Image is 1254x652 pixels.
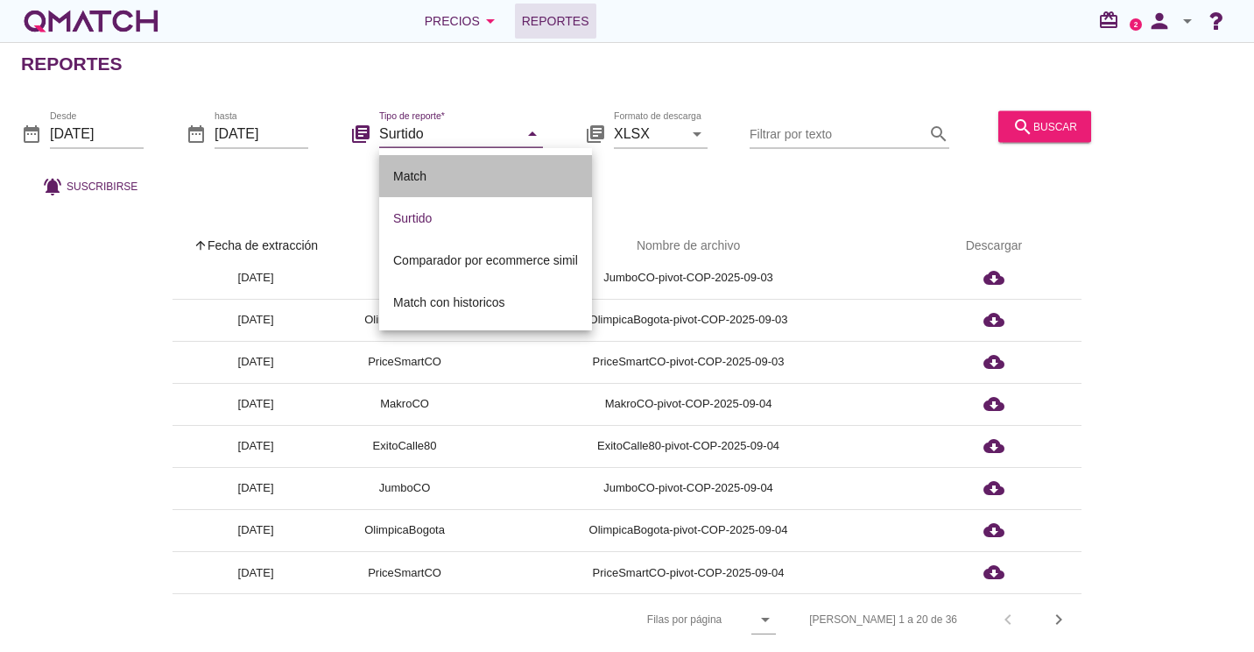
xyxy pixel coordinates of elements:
a: Reportes [515,4,596,39]
button: Next page [1043,604,1074,635]
th: Fecha de extracción: Sorted ascending. Activate to sort descending. [173,222,339,271]
td: OlimpicaBogota-pivot-COP-2025-09-03 [470,299,906,341]
div: Match [393,166,578,187]
th: Nombre de archivo: Not sorted. [470,222,906,271]
i: cloud_download [983,478,1004,499]
td: [DATE] [173,551,339,593]
td: [DATE] [173,383,339,425]
div: Filas por página [472,594,776,645]
span: Suscribirse [67,178,137,194]
td: OlimpicaBogota [339,299,470,341]
i: cloud_download [983,393,1004,415]
i: chevron_right [1048,609,1069,630]
i: search [928,123,949,144]
a: 2 [1130,18,1142,31]
td: PriceSmartCO [339,551,470,593]
span: Reportes [522,11,589,32]
i: arrow_upward [194,238,208,252]
i: arrow_drop_down [687,123,708,144]
i: redeem [1098,10,1126,31]
div: Comparador por ecommerce simil [393,250,578,271]
td: PriceSmartCO-pivot-COP-2025-09-04 [470,551,906,593]
td: JumboCO-pivot-COP-2025-09-03 [470,257,906,299]
i: arrow_drop_down [522,123,543,144]
i: arrow_drop_down [1177,11,1198,32]
i: arrow_drop_down [755,609,776,630]
div: [PERSON_NAME] 1 a 20 de 36 [809,612,957,627]
th: Descargar: Not sorted. [906,222,1081,271]
i: person [1142,9,1177,33]
td: [DATE] [173,341,339,383]
td: PriceSmartCO-pivot-COP-2025-09-03 [470,341,906,383]
div: Match con historicos [393,292,578,313]
div: Precios [425,11,501,32]
i: cloud_download [983,436,1004,457]
i: library_books [350,123,371,144]
i: cloud_download [983,520,1004,541]
button: buscar [998,110,1091,142]
button: Suscribirse [28,170,151,202]
div: Surtido [393,208,578,229]
td: OlimpicaBogota [339,509,470,551]
i: cloud_download [983,267,1004,288]
i: library_books [585,123,606,144]
input: hasta [215,119,308,147]
td: PriceSmartCO [339,341,470,383]
td: JumboCO [339,257,470,299]
i: date_range [186,123,207,144]
td: [DATE] [173,509,339,551]
i: notifications_active [42,175,67,196]
th: Pivote: Not sorted. Activate to sort ascending. [339,222,470,271]
div: buscar [1012,116,1077,137]
td: ExitoCalle80-pivot-COP-2025-09-04 [470,425,906,467]
td: MakroCO-pivot-COP-2025-09-04 [470,383,906,425]
td: [DATE] [173,257,339,299]
input: Desde [50,119,144,147]
td: [DATE] [173,425,339,467]
text: 2 [1134,20,1138,28]
h2: Reportes [21,50,123,78]
i: cloud_download [983,309,1004,330]
td: [DATE] [173,467,339,509]
i: cloud_download [983,562,1004,583]
td: MakroCO [339,383,470,425]
a: white-qmatch-logo [21,4,161,39]
td: OlimpicaBogota-pivot-COP-2025-09-04 [470,509,906,551]
i: arrow_drop_down [480,11,501,32]
i: search [1012,116,1033,137]
td: JumboCO [339,467,470,509]
input: Formato de descarga [614,119,683,147]
i: date_range [21,123,42,144]
i: cloud_download [983,351,1004,372]
input: Tipo de reporte* [379,119,518,147]
td: [DATE] [173,299,339,341]
button: Precios [411,4,515,39]
input: Filtrar por texto [750,119,925,147]
td: JumboCO-pivot-COP-2025-09-04 [470,467,906,509]
td: ExitoCalle80 [339,425,470,467]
